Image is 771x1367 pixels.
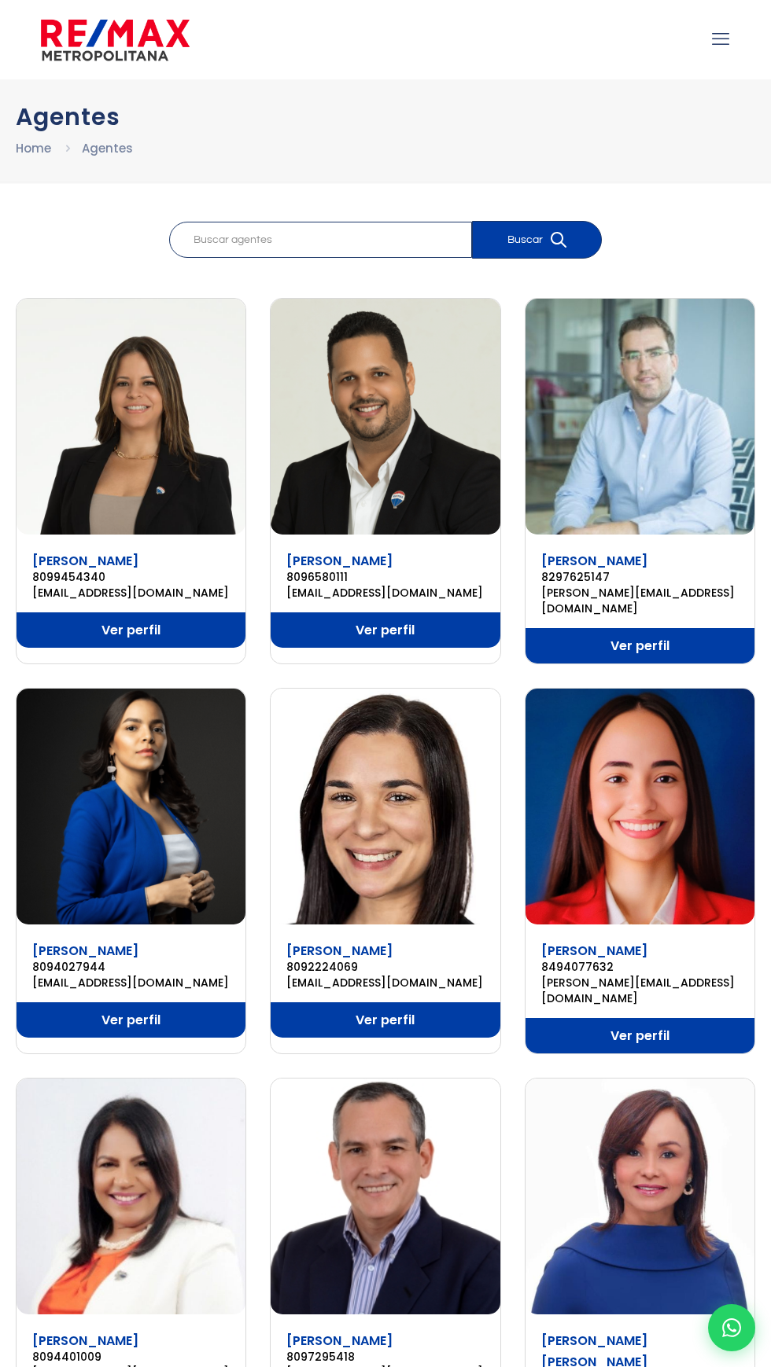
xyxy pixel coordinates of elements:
[17,1079,245,1314] img: Asilde Marinez
[271,299,500,535] img: Ariel Espinal
[17,299,245,535] img: Ariani Sánchez
[286,569,484,585] a: 8096580111
[32,585,230,601] a: [EMAIL_ADDRESS][DOMAIN_NAME]
[707,26,734,53] a: mobile menu
[82,138,133,158] li: Agentes
[526,1079,754,1314] img: Aurelia Betania González De Molina
[286,1332,393,1350] a: [PERSON_NAME]
[541,585,739,616] a: [PERSON_NAME][EMAIL_ADDRESS][DOMAIN_NAME]
[32,959,230,975] a: 8094027944
[526,628,754,663] a: Ver perfil
[526,299,754,535] img: Ariel Grasso
[169,222,472,258] input: Buscar agentes
[286,975,484,990] a: [EMAIL_ADDRESS][DOMAIN_NAME]
[472,221,602,259] button: Buscar
[541,942,647,960] a: [PERSON_NAME]
[541,959,739,975] a: 8494077632
[32,975,230,990] a: [EMAIL_ADDRESS][DOMAIN_NAME]
[286,959,484,975] a: 8092224069
[32,1349,230,1365] a: 8094401009
[17,689,245,924] img: Arisleidy Santos
[286,552,393,570] a: [PERSON_NAME]
[286,942,393,960] a: [PERSON_NAME]
[32,569,230,585] a: 8099454340
[32,942,138,960] a: [PERSON_NAME]
[271,1079,500,1314] img: Augusto Gutierrez
[17,1002,245,1038] a: Ver perfil
[32,1332,138,1350] a: [PERSON_NAME]
[526,1018,754,1053] a: Ver perfil
[16,103,755,130] h1: Agentes
[541,975,739,1006] a: [PERSON_NAME][EMAIL_ADDRESS][DOMAIN_NAME]
[32,552,138,570] a: [PERSON_NAME]
[41,17,190,64] img: remax-metropolitana-logo
[271,1002,500,1038] a: Ver perfil
[16,140,51,156] a: Home
[17,612,245,648] a: Ver perfil
[271,612,500,648] a: Ver perfil
[286,585,484,601] a: [EMAIL_ADDRESS][DOMAIN_NAME]
[286,1349,484,1365] a: 8097295418
[526,689,754,924] img: Ashley Arias
[271,689,500,924] img: Arlenys Guillen
[541,569,739,585] a: 8297625147
[541,552,647,570] a: [PERSON_NAME]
